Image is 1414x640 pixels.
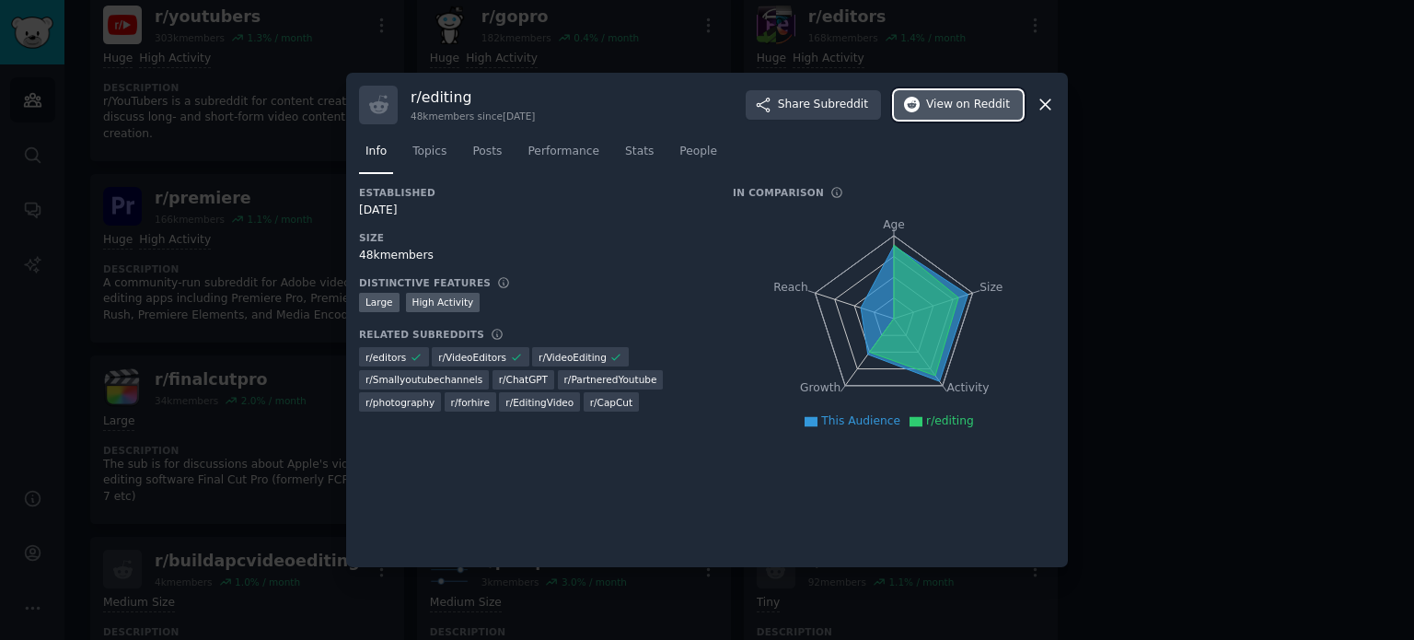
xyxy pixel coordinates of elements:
span: r/ VideoEditing [539,351,607,364]
span: Stats [625,144,654,160]
span: Subreddit [814,97,868,113]
span: on Reddit [956,97,1010,113]
span: View [926,97,1010,113]
span: r/ photography [365,396,435,409]
span: People [679,144,717,160]
a: Posts [466,137,508,175]
button: ShareSubreddit [746,90,881,120]
span: r/ CapCut [590,396,632,409]
h3: Established [359,186,707,199]
span: r/ EditingVideo [505,396,574,409]
span: r/ forhire [451,396,490,409]
tspan: Reach [773,280,808,293]
button: Viewon Reddit [894,90,1023,120]
h3: r/ editing [411,87,535,107]
span: Topics [412,144,446,160]
span: This Audience [821,414,900,427]
a: People [673,137,724,175]
div: 48k members since [DATE] [411,110,535,122]
tspan: Age [883,218,905,231]
span: r/editing [926,414,974,427]
h3: In Comparison [733,186,824,199]
span: Info [365,144,387,160]
span: r/ VideoEditors [438,351,506,364]
div: [DATE] [359,203,707,219]
span: r/ PartneredYoutube [564,373,657,386]
span: r/ ChatGPT [499,373,548,386]
a: Topics [406,137,453,175]
span: r/ Smallyoutubechannels [365,373,482,386]
span: Posts [472,144,502,160]
a: Info [359,137,393,175]
a: Performance [521,137,606,175]
a: Stats [619,137,660,175]
h3: Distinctive Features [359,276,491,289]
tspan: Activity [947,381,990,394]
span: Share [778,97,868,113]
tspan: Size [979,280,1003,293]
span: Performance [527,144,599,160]
div: Large [359,293,400,312]
div: High Activity [406,293,481,312]
div: 48k members [359,248,707,264]
tspan: Growth [800,381,840,394]
h3: Size [359,231,707,244]
h3: Related Subreddits [359,328,484,341]
span: r/ editors [365,351,406,364]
